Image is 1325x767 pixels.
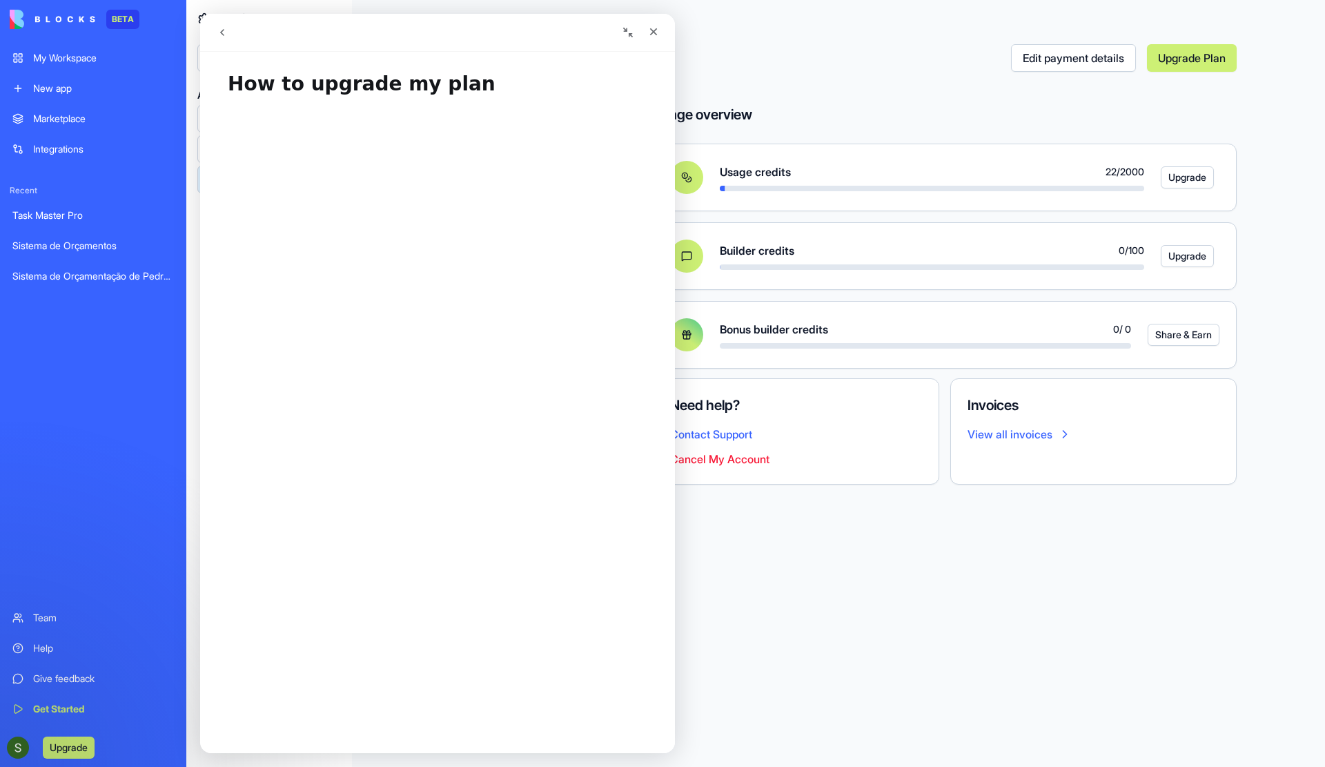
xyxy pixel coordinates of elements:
[4,75,182,102] a: New app
[1161,245,1214,267] button: Upgrade
[43,737,95,759] button: Upgrade
[4,262,182,290] a: Sistema de Orçamentação de Pedra Natural
[440,44,1011,72] h2: Billing
[1011,44,1136,72] a: Edit payment details
[4,604,182,632] a: Team
[4,232,182,260] a: Sistema de Orçamentos
[1113,322,1131,336] span: 0 / 0
[33,672,174,686] div: Give feedback
[197,88,352,102] span: Admin
[720,242,794,259] span: Builder credits
[12,208,174,222] div: Task Master Pro
[106,10,139,29] div: BETA
[653,105,752,124] h4: Usage overview
[10,10,95,29] img: logo
[197,166,352,193] a: Billing
[33,641,174,655] div: Help
[4,105,182,133] a: Marketplace
[7,737,29,759] img: ACg8ocIT3-D9BvvDPwYwyhjxB4gepBVEZMH-pp_eVw7Khuiwte3XLw=s96-c
[968,396,1219,415] h4: Invoices
[670,451,769,467] button: Cancel My Account
[33,112,174,126] div: Marketplace
[197,105,352,133] a: My account
[197,135,352,163] a: Members
[43,740,95,754] a: Upgrade
[1119,244,1144,258] span: 0 / 100
[1147,44,1237,72] a: Upgrade Plan
[4,202,182,229] a: Task Master Pro
[670,426,752,443] button: Contact Support
[200,14,675,753] iframe: Intercom live chat
[720,164,791,180] span: Usage credits
[33,142,174,156] div: Integrations
[33,702,174,716] div: Get Started
[1161,166,1203,188] a: Upgrade
[197,44,352,72] a: My profile
[33,611,174,625] div: Team
[33,51,174,65] div: My Workspace
[12,239,174,253] div: Sistema de Orçamentos
[33,81,174,95] div: New app
[968,426,1219,443] a: View all invoices
[1106,165,1144,179] span: 22 / 2000
[4,634,182,662] a: Help
[12,269,174,283] div: Sistema de Orçamentação de Pedra Natural
[4,665,182,692] a: Give feedback
[1161,166,1214,188] button: Upgrade
[10,10,139,29] a: BETA
[4,185,182,196] span: Recent
[670,396,922,415] h4: Need help?
[4,695,182,723] a: Get Started
[217,10,268,29] h4: Settings
[4,135,182,163] a: Integrations
[4,44,182,72] a: My Workspace
[1148,324,1219,346] button: Share & Earn
[720,321,828,338] span: Bonus builder credits
[1161,245,1203,267] a: Upgrade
